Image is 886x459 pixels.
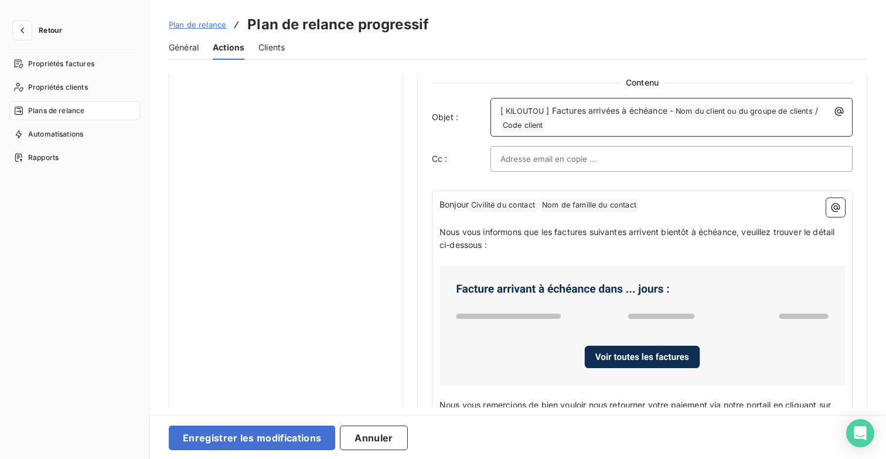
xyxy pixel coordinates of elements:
span: Civilité du contact [469,199,537,212]
span: Objet : [432,111,490,123]
span: Nom du client ou du groupe de clients [674,105,815,118]
span: Général [169,42,199,53]
button: Annuler [340,426,407,450]
span: ] Factures arrivées à échéance - [546,106,673,115]
span: Contenu [621,77,663,89]
a: Propriétés factures [9,55,140,73]
span: / [815,106,818,115]
div: Open Intercom Messenger [846,419,874,447]
span: [ [500,106,503,115]
a: Automatisations [9,125,140,144]
span: Code client [501,119,545,132]
a: Propriétés clients [9,78,140,97]
span: Bonjour [439,199,469,209]
input: Adresse email en copie ... [500,150,626,168]
span: Automatisations [28,129,83,140]
span: Plan de relance [169,20,226,29]
span: Propriétés clients [28,82,88,93]
span: Nous vous remercions de bien vouloir nous retourner votre paiement via notre portail en cliquant ... [439,400,833,423]
span: Nom de famille du contact [540,199,638,212]
span: KILOUTOU [504,105,546,118]
a: Plans de relance [9,101,140,120]
h3: Plan de relance progressif [247,14,429,35]
a: Plan de relance [169,19,226,30]
label: Cc : [432,153,490,165]
button: Retour [9,21,71,40]
a: Rapports [9,148,140,167]
span: Plans de relance [28,106,84,116]
span: Propriétés factures [28,59,94,69]
button: Enregistrer les modifications [169,426,335,450]
span: Retour [39,27,62,34]
span: Nous vous informons que les factures suivantes arrivent bientôt à échéance, veuillez trouver le d... [439,227,837,250]
span: Rapports [28,152,59,163]
span: Actions [213,42,244,53]
span: Clients [258,42,285,53]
